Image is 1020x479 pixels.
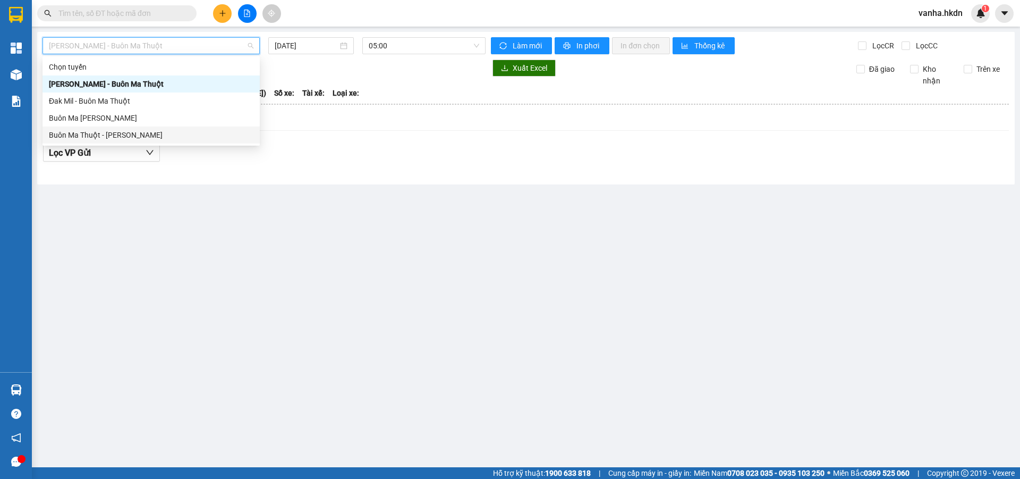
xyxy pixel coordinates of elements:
[608,467,691,479] span: Cung cấp máy in - giấy in:
[369,38,479,54] span: 05:00
[513,40,543,52] span: Làm mới
[681,42,690,51] span: bar-chart
[49,78,253,90] div: [PERSON_NAME] - Buôn Ma Thuột
[9,7,23,23] img: logo-vxr
[983,5,987,12] span: 1
[43,145,160,162] button: Lọc VP Gửi
[11,409,21,419] span: question-circle
[243,10,251,17] span: file-add
[972,63,1004,75] span: Trên xe
[213,4,232,23] button: plus
[493,467,591,479] span: Hỗ trợ kỹ thuật:
[865,63,899,75] span: Đã giao
[995,4,1014,23] button: caret-down
[976,9,985,18] img: icon-new-feature
[545,469,591,477] strong: 1900 633 818
[275,40,338,52] input: 15/10/2025
[268,10,275,17] span: aim
[49,61,253,73] div: Chọn tuyến
[49,112,253,124] div: Buôn Ma [PERSON_NAME]
[673,37,735,54] button: bar-chartThống kê
[49,129,253,141] div: Buôn Ma Thuột - [PERSON_NAME]
[42,93,260,110] div: Đak Mil - Buôn Ma Thuột
[694,467,824,479] span: Miền Nam
[868,40,896,52] span: Lọc CR
[11,457,21,467] span: message
[961,469,968,477] span: copyright
[727,469,824,477] strong: 0708 023 035 - 0935 103 250
[612,37,670,54] button: In đơn chọn
[11,43,22,54] img: dashboard-icon
[42,110,260,127] div: Buôn Ma Thuột - Đak Mil
[302,87,325,99] span: Tài xế:
[11,96,22,107] img: solution-icon
[491,37,552,54] button: syncLàm mới
[44,10,52,17] span: search
[499,42,508,51] span: sync
[219,10,226,17] span: plus
[912,40,939,52] span: Lọc CC
[1000,9,1009,18] span: caret-down
[563,42,572,51] span: printer
[42,127,260,144] div: Buôn Ma Thuột - Gia Nghĩa
[146,148,154,157] span: down
[864,469,909,477] strong: 0369 525 060
[11,384,22,396] img: warehouse-icon
[11,433,21,443] span: notification
[492,60,556,77] button: downloadXuất Excel
[555,37,609,54] button: printerIn phơi
[576,40,601,52] span: In phơi
[42,75,260,93] div: Gia Nghĩa - Buôn Ma Thuột
[919,63,956,87] span: Kho nhận
[49,95,253,107] div: Đak Mil - Buôn Ma Thuột
[58,7,184,19] input: Tìm tên, số ĐT hoặc mã đơn
[833,467,909,479] span: Miền Bắc
[333,87,359,99] span: Loại xe:
[982,5,989,12] sup: 1
[11,69,22,80] img: warehouse-icon
[49,146,91,159] span: Lọc VP Gửi
[49,38,253,54] span: Gia Nghĩa - Buôn Ma Thuột
[42,58,260,75] div: Chọn tuyến
[599,467,600,479] span: |
[827,471,830,475] span: ⚪️
[694,40,726,52] span: Thống kê
[274,87,294,99] span: Số xe:
[910,6,971,20] span: vanha.hkdn
[262,4,281,23] button: aim
[917,467,919,479] span: |
[238,4,257,23] button: file-add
